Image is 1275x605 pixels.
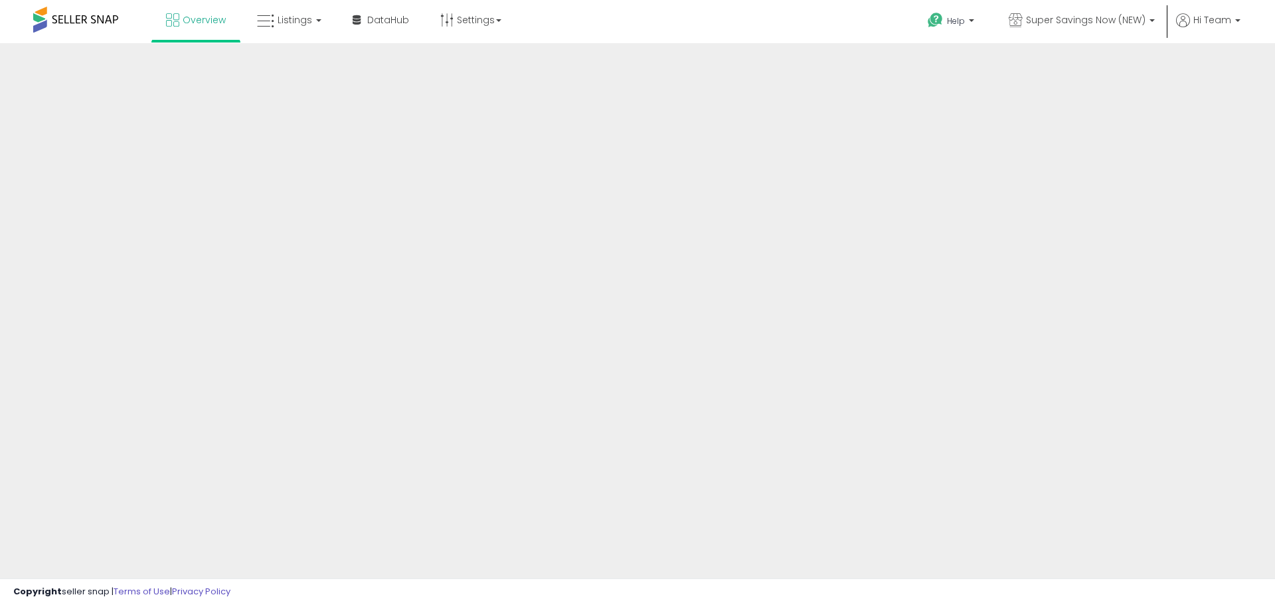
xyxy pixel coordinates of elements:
[947,15,965,27] span: Help
[114,585,170,598] a: Terms of Use
[13,585,62,598] strong: Copyright
[1193,13,1231,27] span: Hi Team
[278,13,312,27] span: Listings
[1176,13,1240,43] a: Hi Team
[183,13,226,27] span: Overview
[367,13,409,27] span: DataHub
[917,2,987,43] a: Help
[927,12,944,29] i: Get Help
[1026,13,1146,27] span: Super Savings Now (NEW)
[172,585,230,598] a: Privacy Policy
[13,586,230,598] div: seller snap | |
